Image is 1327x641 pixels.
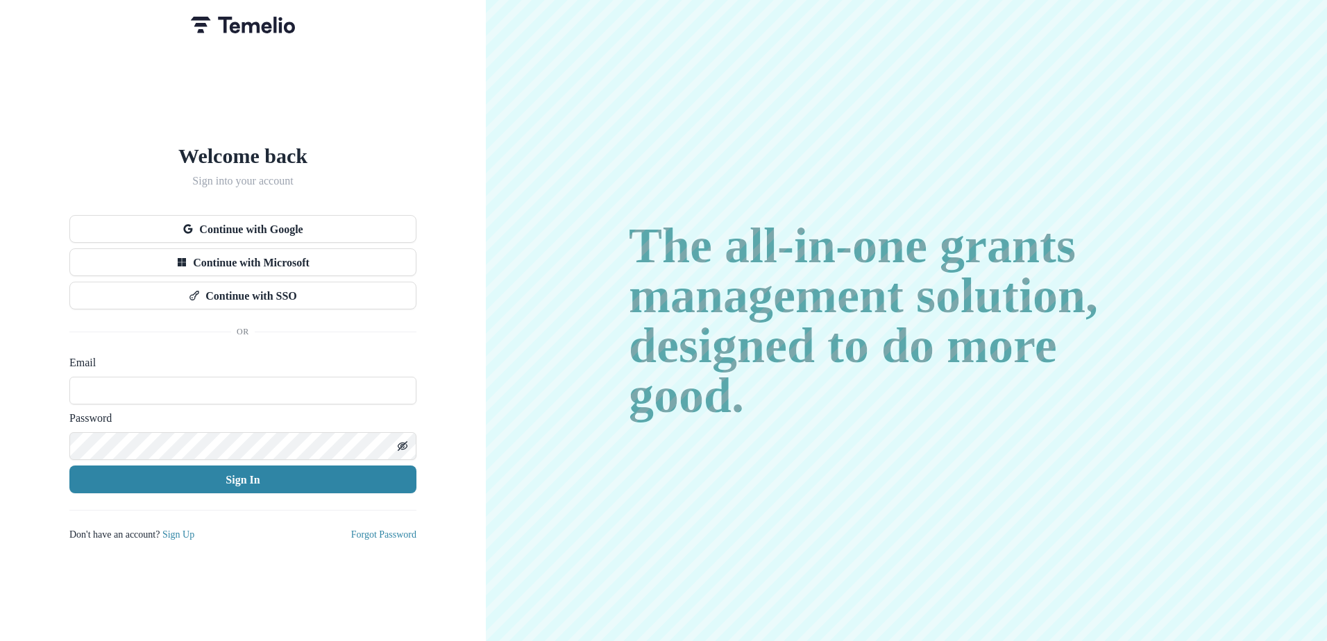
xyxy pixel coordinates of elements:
[335,529,416,540] a: Forgot Password
[69,354,408,371] label: Email
[69,174,416,187] h2: Sign into your account
[69,215,416,243] button: Continue with Google
[191,17,295,33] img: Temelio
[188,529,226,540] a: Sign Up
[69,410,408,427] label: Password
[69,527,226,542] p: Don't have an account?
[69,144,416,169] h1: Welcome back
[69,465,416,493] button: Sign In
[391,435,414,457] button: Toggle password visibility
[69,248,416,276] button: Continue with Microsoft
[69,282,416,309] button: Continue with SSO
